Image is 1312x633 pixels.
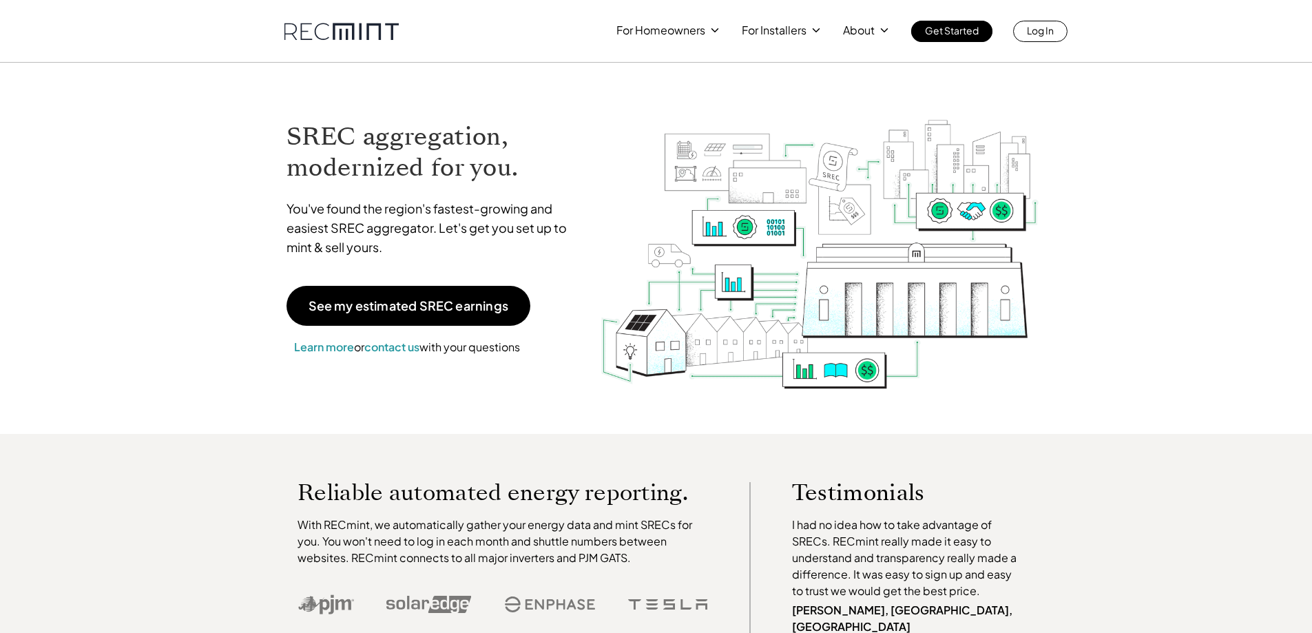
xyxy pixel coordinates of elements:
p: With RECmint, we automatically gather your energy data and mint SRECs for you. You won't need to ... [298,517,708,566]
p: About [843,21,875,40]
a: contact us [364,340,419,354]
p: I had no idea how to take advantage of SRECs. RECmint really made it easy to understand and trans... [792,517,1023,599]
a: See my estimated SREC earnings [287,286,530,326]
p: You've found the region's fastest-growing and easiest SREC aggregator. Let's get you set up to mi... [287,199,580,257]
p: Log In [1027,21,1054,40]
p: Reliable automated energy reporting. [298,482,708,503]
a: Get Started [911,21,992,42]
p: For Homeowners [616,21,705,40]
a: Log In [1013,21,1068,42]
p: For Installers [742,21,806,40]
p: See my estimated SREC earnings [309,300,508,312]
img: RECmint value cycle [600,83,1039,393]
h1: SREC aggregation, modernized for you. [287,121,580,183]
p: Testimonials [792,482,997,503]
p: Get Started [925,21,979,40]
p: or with your questions [287,338,528,356]
a: Learn more [294,340,354,354]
